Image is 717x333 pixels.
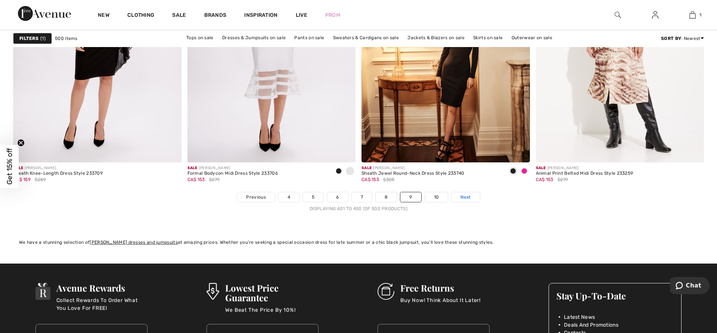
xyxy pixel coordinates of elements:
img: Lowest Price Guarantee [207,283,219,300]
span: CA$ 153 [361,177,379,182]
a: Jackets & Blazers on sale [404,33,468,43]
a: 10 [425,192,448,202]
a: Sign In [646,10,664,20]
div: [PERSON_NAME] [361,165,465,171]
div: : Newest [661,35,704,42]
a: Pants on sale [291,33,328,43]
span: Sale [187,166,198,170]
img: My Bag [689,10,696,19]
img: My Info [652,10,658,19]
p: We Beat The Price By 10%! [225,306,319,321]
iframe: Opens a widget where you can chat to one of our agents [670,277,710,296]
span: CA$ 153 [536,177,553,182]
a: Dresses & Jumpsuits on sale [218,33,289,43]
img: 1ère Avenue [18,6,71,21]
span: 500 items [55,35,78,42]
span: Next [460,194,471,200]
h3: Free Returns [400,283,481,293]
span: CA$ 153 [187,177,205,182]
a: 1 [674,10,711,19]
span: Sale [361,166,372,170]
a: Outerwear on sale [508,33,556,43]
span: 1 [699,12,701,18]
span: $305 [383,176,394,183]
a: 7 [352,192,372,202]
a: Clothing [127,12,154,20]
strong: Sort By [661,36,681,41]
a: [PERSON_NAME] dresses and jumpsuits [90,240,178,245]
span: Inspiration [244,12,277,20]
a: 4 [279,192,299,202]
a: Next [451,192,479,202]
a: 9 [400,192,421,202]
span: Sale [536,166,546,170]
img: Avenue Rewards [35,283,50,300]
a: Prom [325,11,340,19]
a: Sweaters & Cardigans on sale [329,33,403,43]
a: Previous [237,192,274,202]
div: Displaying 401 to 450 (of 500 products) [13,205,704,212]
span: Get 15% off [5,148,14,185]
img: Free Returns [378,283,394,300]
span: $289 [35,176,46,183]
strong: Filters [19,35,38,42]
p: Buy Now! Think About It Later! [400,296,481,311]
a: Live [296,11,307,19]
div: Sheath Jewel Round-Neck Dress Style 233740 [361,171,465,176]
div: [PERSON_NAME] [187,165,278,171]
div: Opulence [519,165,530,178]
div: Formal Bodycon Midi Dress Style 233706 [187,171,278,176]
div: Black [508,165,519,178]
nav: Page navigation [13,192,704,212]
span: Previous [246,194,266,200]
div: Animal Print Belted Midi Dress Style 233259 [536,171,633,176]
a: Sale [172,12,186,20]
a: New [98,12,109,20]
div: Sheath Knee-Length Dress Style 233709 [13,171,103,176]
img: search the website [615,10,621,19]
h3: Avenue Rewards [56,283,148,293]
h3: Lowest Price Guarantee [225,283,319,302]
span: CA$ 159 [13,177,31,182]
p: Collect Rewards To Order What You Love For FREE! [56,296,148,311]
button: Close teaser [17,139,25,147]
span: Latest News [564,313,595,321]
a: 5 [303,192,323,202]
div: We have a stunning selection of at amazing prices. Whether you’re seeking a special occasion dres... [19,239,698,246]
div: Vanilla [344,165,356,178]
span: $279 [558,176,568,183]
a: Skirts on sale [469,33,506,43]
a: Tops on sale [183,33,217,43]
h3: Stay Up-To-Date [556,291,674,301]
span: Deals And Promotions [564,321,618,329]
div: Black [333,165,344,178]
span: 1 [40,35,46,42]
a: 6 [327,192,348,202]
div: [PERSON_NAME] [536,165,633,171]
a: Brands [204,12,227,20]
a: 8 [376,192,397,202]
div: [PERSON_NAME] [13,165,103,171]
span: $279 [209,176,220,183]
